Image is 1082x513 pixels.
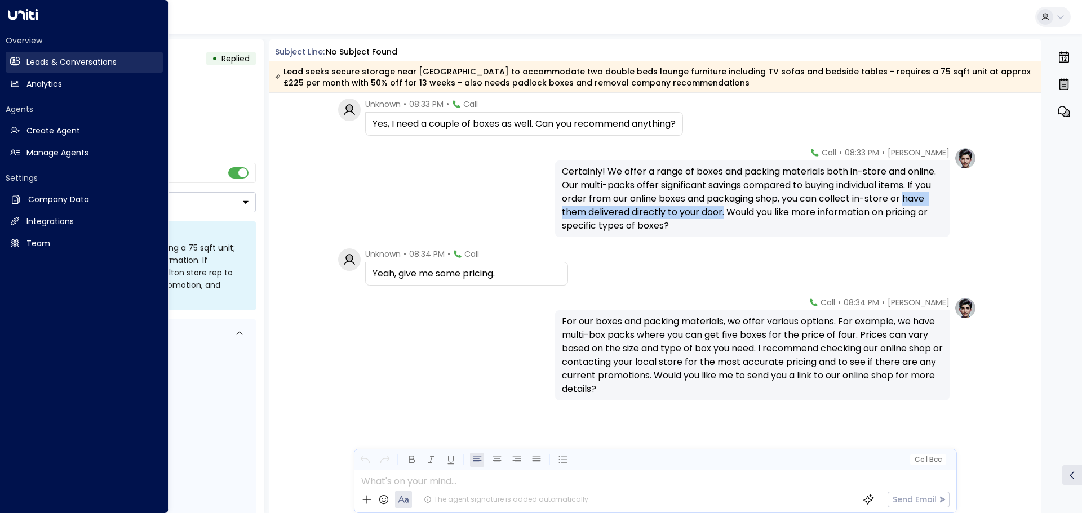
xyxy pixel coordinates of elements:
[464,248,479,260] span: Call
[26,125,80,137] h2: Create Agent
[6,35,163,46] h2: Overview
[26,78,62,90] h2: Analytics
[882,147,885,158] span: •
[26,216,74,227] h2: Integrations
[409,248,445,260] span: 08:34 PM
[822,147,836,158] span: Call
[6,104,163,115] h2: Agents
[373,117,676,131] div: Yes, I need a couple of boxes as well. Can you recommend anything?
[358,453,372,467] button: Undo
[562,165,943,233] div: Certainly! We offer a range of boxes and packing materials both in-store and online. Our multi-pa...
[6,52,163,73] a: Leads & Conversations
[26,147,88,159] h2: Manage Agents
[882,297,885,308] span: •
[6,142,163,163] a: Manage Agents
[275,66,1035,88] div: Lead seeks secure storage near [GEOGRAPHIC_DATA] to accommodate two double beds lounge furniture ...
[212,48,218,69] div: •
[403,99,406,110] span: •
[6,211,163,232] a: Integrations
[378,453,392,467] button: Redo
[845,147,879,158] span: 08:33 PM
[954,147,977,169] img: profile-logo.png
[26,56,117,68] h2: Leads & Conversations
[447,248,450,260] span: •
[6,172,163,184] h2: Settings
[365,99,401,110] span: Unknown
[925,456,928,463] span: |
[275,46,325,57] span: Subject Line:
[28,194,89,206] h2: Company Data
[844,297,879,308] span: 08:34 PM
[221,53,250,64] span: Replied
[888,297,950,308] span: [PERSON_NAME]
[6,74,163,95] a: Analytics
[26,238,50,249] h2: Team
[839,147,842,158] span: •
[562,315,943,396] div: For our boxes and packing materials, we offer various options. For example, we have multi-box pac...
[373,267,561,280] div: Yeah, give me some pricing.
[954,297,977,319] img: profile-logo.png
[463,99,478,110] span: Call
[6,121,163,141] a: Create Agent
[409,99,444,110] span: 08:33 PM
[424,494,588,505] div: The agent signature is added automatically
[326,46,397,58] div: No subject found
[838,297,841,308] span: •
[403,248,406,260] span: •
[365,248,401,260] span: Unknown
[446,99,449,110] span: •
[6,233,163,254] a: Team
[821,297,835,308] span: Call
[6,189,163,210] a: Company Data
[914,456,941,463] span: Cc Bcc
[910,454,946,465] button: Cc|Bcc
[888,147,950,158] span: [PERSON_NAME]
